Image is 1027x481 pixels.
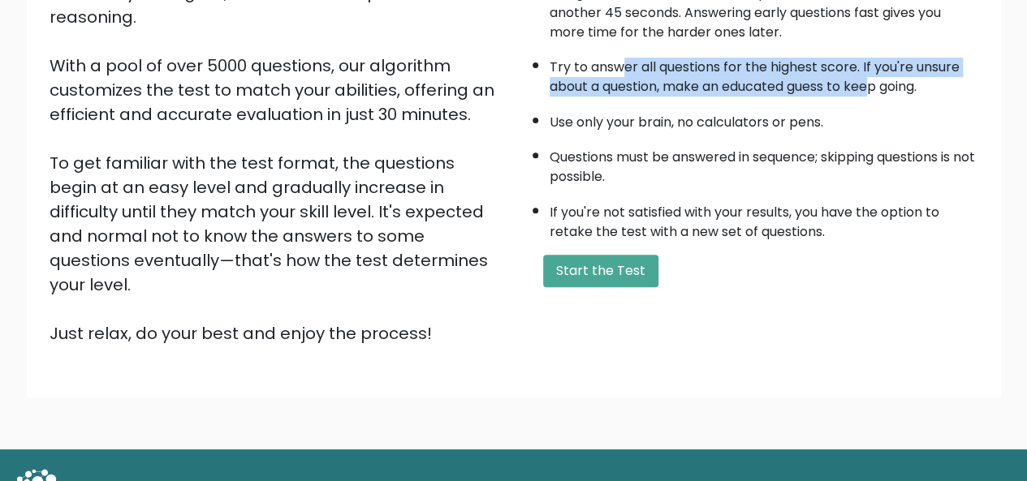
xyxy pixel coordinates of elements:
li: Try to answer all questions for the highest score. If you're unsure about a question, make an edu... [550,49,978,97]
li: Use only your brain, no calculators or pens. [550,105,978,132]
button: Start the Test [543,255,658,287]
li: If you're not satisfied with your results, you have the option to retake the test with a new set ... [550,195,978,242]
li: Questions must be answered in sequence; skipping questions is not possible. [550,140,978,187]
